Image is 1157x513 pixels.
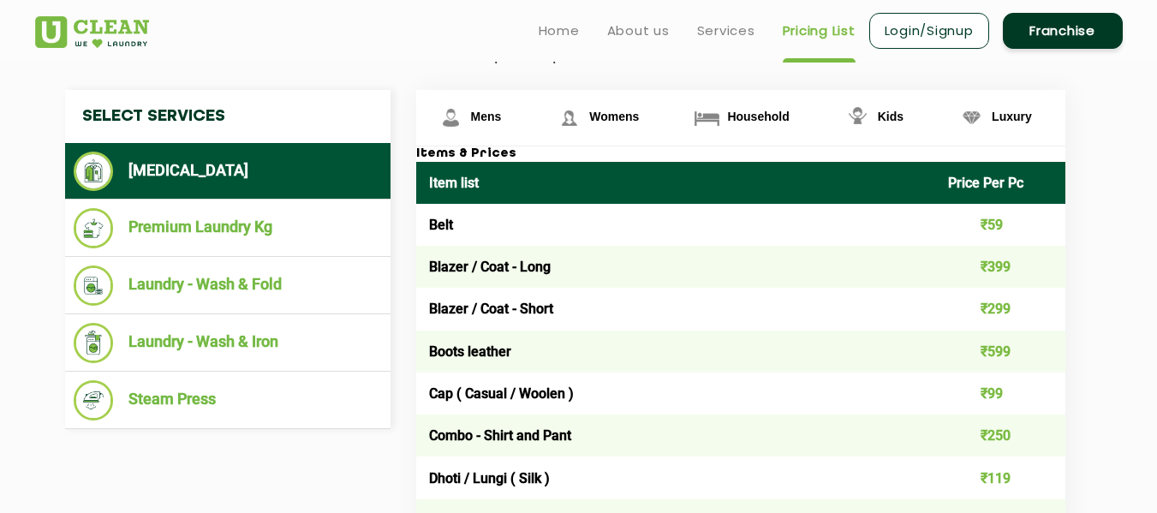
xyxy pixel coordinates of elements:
[697,21,755,41] a: Services
[35,16,149,48] img: UClean Laundry and Dry Cleaning
[416,162,936,204] th: Item list
[589,110,639,123] span: Womens
[416,246,936,288] td: Blazer / Coat - Long
[992,110,1032,123] span: Luxury
[935,456,1065,498] td: ₹119
[692,103,722,133] img: Household
[554,103,584,133] img: Womens
[539,21,580,41] a: Home
[607,21,670,41] a: About us
[74,323,114,363] img: Laundry - Wash & Iron
[935,204,1065,246] td: ₹59
[416,331,936,373] td: Boots leather
[1003,13,1123,49] a: Franchise
[74,208,114,248] img: Premium Laundry Kg
[935,162,1065,204] th: Price Per Pc
[74,152,114,191] img: Dry Cleaning
[416,204,936,246] td: Belt
[74,265,114,306] img: Laundry - Wash & Fold
[843,103,873,133] img: Kids
[74,208,382,248] li: Premium Laundry Kg
[74,380,382,421] li: Steam Press
[878,110,904,123] span: Kids
[935,331,1065,373] td: ₹599
[957,103,987,133] img: Luxury
[727,110,789,123] span: Household
[74,152,382,191] li: [MEDICAL_DATA]
[416,146,1065,162] h3: Items & Prices
[74,323,382,363] li: Laundry - Wash & Iron
[416,456,936,498] td: Dhoti / Lungi ( Silk )
[935,288,1065,330] td: ₹299
[436,103,466,133] img: Mens
[869,13,989,49] a: Login/Signup
[74,265,382,306] li: Laundry - Wash & Fold
[416,288,936,330] td: Blazer / Coat - Short
[74,380,114,421] img: Steam Press
[783,21,856,41] a: Pricing List
[935,415,1065,456] td: ₹250
[416,373,936,415] td: Cap ( Casual / Woolen )
[416,415,936,456] td: Combo - Shirt and Pant
[471,110,502,123] span: Mens
[935,373,1065,415] td: ₹99
[935,246,1065,288] td: ₹399
[65,90,391,143] h4: Select Services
